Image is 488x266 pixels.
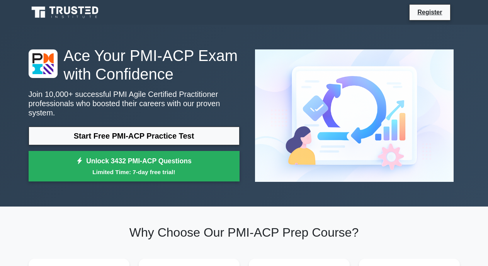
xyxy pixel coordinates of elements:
img: PMI Agile Certified Practitioner Preview [249,43,460,188]
a: Start Free PMI-ACP Practice Test [29,127,240,145]
small: Limited Time: 7-day free trial! [38,168,230,176]
a: Unlock 3432 PMI-ACP QuestionsLimited Time: 7-day free trial! [29,151,240,182]
h2: Why Choose Our PMI-ACP Prep Course? [29,225,460,240]
h1: Ace Your PMI-ACP Exam with Confidence [29,46,240,83]
a: Register [413,7,447,17]
p: Join 10,000+ successful PMI Agile Certified Practitioner professionals who boosted their careers ... [29,90,240,117]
